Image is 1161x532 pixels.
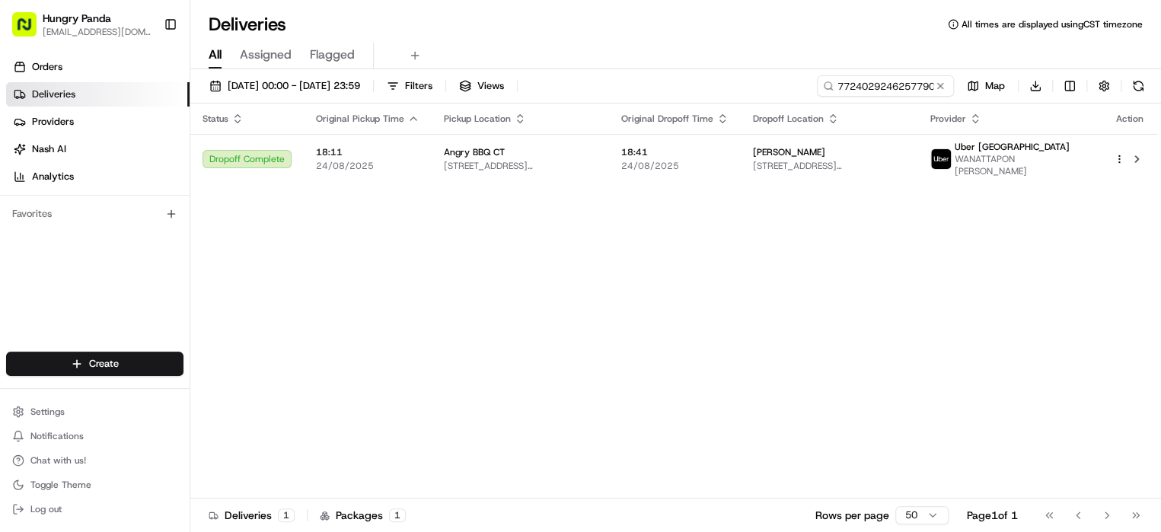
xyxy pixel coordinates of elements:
[15,197,102,209] div: Past conversations
[15,221,40,245] img: Bea Lacdao
[6,110,190,134] a: Providers
[30,430,84,442] span: Notifications
[30,406,65,418] span: Settings
[6,401,183,422] button: Settings
[316,146,419,158] span: 18:11
[107,376,184,388] a: Powered byPylon
[129,341,141,353] div: 💻
[1114,113,1146,125] div: Action
[15,145,43,172] img: 1736555255976-a54dd68f-1ca7-489b-9aae-adbdc363a1c4
[209,508,295,523] div: Deliveries
[30,339,116,355] span: Knowledge Base
[50,276,56,288] span: •
[316,160,419,172] span: 24/08/2025
[405,79,432,93] span: Filters
[310,46,355,64] span: Flagged
[477,79,504,93] span: Views
[32,145,59,172] img: 4281594248423_2fcf9dad9f2a874258b8_72.png
[89,357,119,371] span: Create
[6,450,183,471] button: Chat with us!
[278,508,295,522] div: 1
[47,235,123,247] span: [PERSON_NAME]
[15,60,277,84] p: Welcome 👋
[6,164,190,189] a: Analytics
[960,75,1012,97] button: Map
[6,55,190,79] a: Orders
[753,146,825,158] span: [PERSON_NAME]
[380,75,439,97] button: Filters
[9,333,123,361] a: 📗Knowledge Base
[69,160,209,172] div: We're available if you need us!
[316,113,404,125] span: Original Pickup Time
[1128,75,1149,97] button: Refresh
[6,82,190,107] a: Deliveries
[32,60,62,74] span: Orders
[59,276,94,288] span: 8月15日
[967,508,1018,523] div: Page 1 of 1
[30,454,86,467] span: Chat with us!
[753,113,824,125] span: Dropoff Location
[815,508,889,523] p: Rows per page
[955,141,1070,153] span: Uber [GEOGRAPHIC_DATA]
[6,137,190,161] a: Nash AI
[621,160,729,172] span: 24/08/2025
[69,145,250,160] div: Start new chat
[444,113,511,125] span: Pickup Location
[15,341,27,353] div: 📗
[621,146,729,158] span: 18:41
[32,115,74,129] span: Providers
[32,170,74,183] span: Analytics
[32,88,75,101] span: Deliveries
[962,18,1143,30] span: All times are displayed using CST timezone
[6,6,158,43] button: Hungry Panda[EMAIL_ADDRESS][DOMAIN_NAME]
[6,474,183,495] button: Toggle Theme
[452,75,511,97] button: Views
[240,46,292,64] span: Assigned
[43,26,152,38] button: [EMAIL_ADDRESS][DOMAIN_NAME]
[209,46,222,64] span: All
[152,377,184,388] span: Pylon
[43,11,111,26] button: Hungry Panda
[209,12,286,37] h1: Deliveries
[985,79,1005,93] span: Map
[389,508,406,522] div: 1
[955,153,1089,177] span: WANATTAPON [PERSON_NAME]
[30,479,91,491] span: Toggle Theme
[6,202,183,226] div: Favorites
[444,146,505,158] span: Angry BBQ CT
[40,97,251,113] input: Clear
[930,113,966,125] span: Provider
[203,75,367,97] button: [DATE] 00:00 - [DATE] 23:59
[135,235,171,247] span: 8月19日
[931,149,951,169] img: uber-new-logo.jpeg
[123,333,250,361] a: 💻API Documentation
[144,339,244,355] span: API Documentation
[236,194,277,212] button: See all
[32,142,66,156] span: Nash AI
[6,425,183,447] button: Notifications
[621,113,713,125] span: Original Dropoff Time
[6,352,183,376] button: Create
[817,75,954,97] input: Type to search
[203,113,228,125] span: Status
[228,79,360,93] span: [DATE] 00:00 - [DATE] 23:59
[259,149,277,167] button: Start new chat
[30,236,43,248] img: 1736555255976-a54dd68f-1ca7-489b-9aae-adbdc363a1c4
[320,508,406,523] div: Packages
[6,499,183,520] button: Log out
[15,14,46,45] img: Nash
[444,160,597,172] span: [STREET_ADDRESS][PERSON_NAME]
[753,160,906,172] span: [STREET_ADDRESS][PERSON_NAME]
[30,503,62,515] span: Log out
[126,235,132,247] span: •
